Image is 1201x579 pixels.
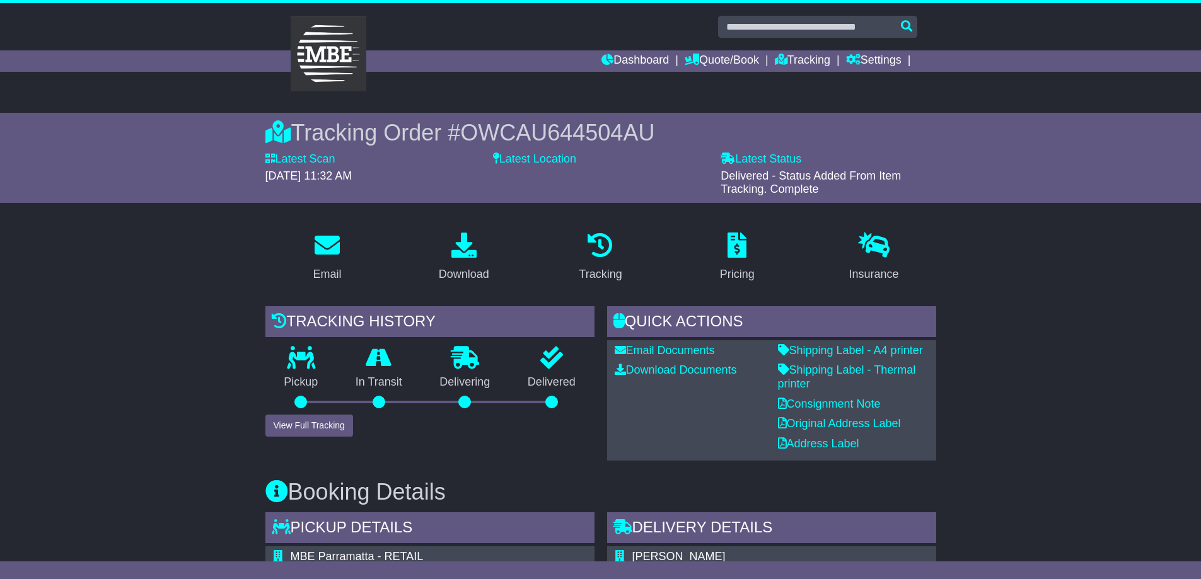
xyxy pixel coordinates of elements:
div: Download [439,266,489,283]
div: Email [313,266,341,283]
a: Pricing [712,228,763,287]
span: OWCAU644504AU [460,120,654,146]
a: Consignment Note [778,398,881,410]
a: Email [305,228,349,287]
div: Pickup Details [265,512,595,546]
a: Download Documents [615,364,737,376]
span: [DATE] 11:32 AM [265,169,352,182]
p: Pickup [265,375,337,389]
div: Pricing [720,266,755,283]
span: [PERSON_NAME] [632,550,726,563]
a: Settings [846,50,902,72]
a: Shipping Label - A4 printer [778,344,923,357]
a: Dashboard [601,50,669,72]
button: View Full Tracking [265,415,353,437]
div: Tracking Order # [265,119,936,146]
p: In Transit [337,375,421,389]
div: Tracking [579,266,622,283]
a: Tracking [571,228,630,287]
div: Quick Actions [607,306,936,340]
p: Delivered [509,375,595,389]
div: Insurance [849,266,899,283]
a: Quote/Book [685,50,759,72]
div: Delivery Details [607,512,936,546]
label: Latest Status [721,152,801,166]
h3: Booking Details [265,479,936,505]
a: Download [431,228,497,287]
a: Original Address Label [778,417,901,430]
div: Tracking history [265,306,595,340]
a: Insurance [841,228,907,287]
span: Delivered - Status Added From Item Tracking. Complete [721,169,901,196]
a: Shipping Label - Thermal printer [778,364,916,390]
label: Latest Scan [265,152,335,166]
a: Email Documents [615,344,715,357]
span: MBE Parramatta - RETAIL [291,550,424,563]
p: Delivering [421,375,509,389]
a: Address Label [778,437,859,450]
label: Latest Location [493,152,576,166]
a: Tracking [775,50,830,72]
